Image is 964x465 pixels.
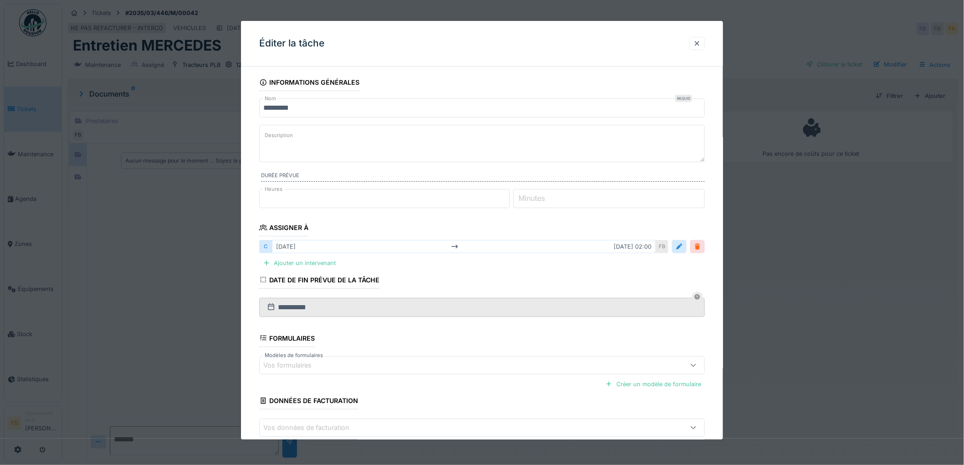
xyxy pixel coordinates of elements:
[272,240,656,253] div: [DATE] [DATE] 02:00
[259,273,379,289] div: Date de fin prévue de la tâche
[259,76,359,91] div: Informations générales
[259,394,358,409] div: Données de facturation
[259,257,339,269] div: Ajouter un intervenant
[656,240,668,253] div: FB
[263,185,284,193] label: Heures
[263,130,295,141] label: Description
[259,38,324,49] h3: Éditer la tâche
[261,172,705,182] label: Durée prévue
[263,360,324,370] div: Vos formulaires
[259,221,308,236] div: Assigner à
[263,352,325,359] label: Modèles de formulaires
[517,193,547,204] label: Minutes
[675,95,692,102] div: Requis
[259,240,272,253] div: C
[263,423,362,433] div: Vos données de facturation
[259,332,315,347] div: Formulaires
[602,378,705,390] div: Créer un modèle de formulaire
[263,95,278,102] label: Nom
